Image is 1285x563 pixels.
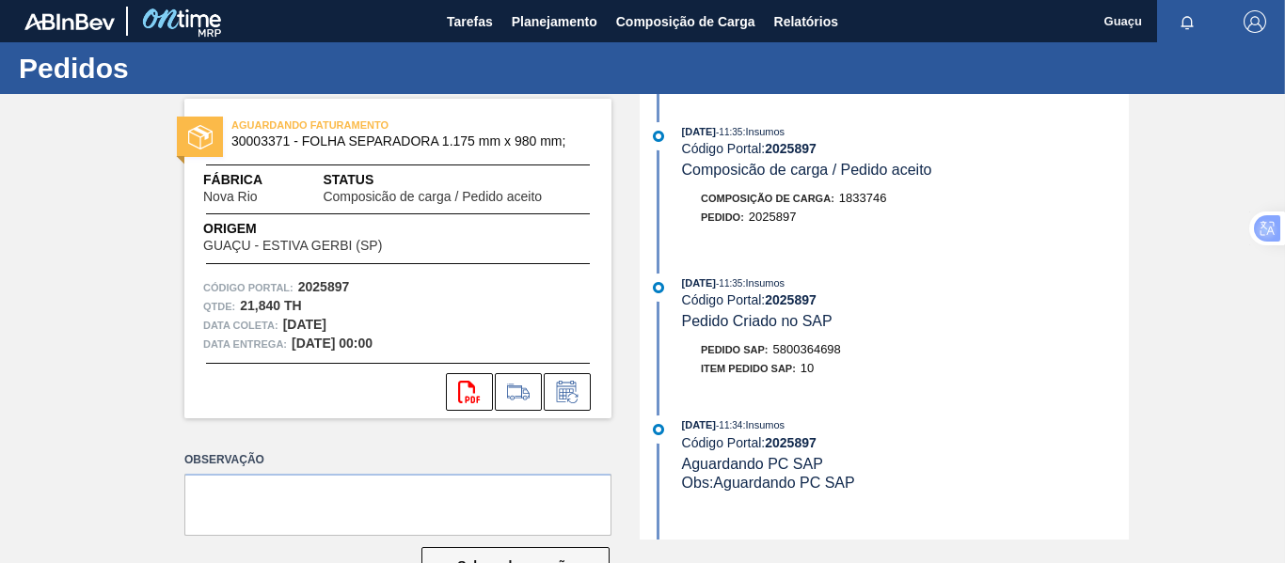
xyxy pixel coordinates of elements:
strong: [DATE] [283,317,326,332]
span: Status [323,170,593,190]
span: 5800364698 [773,342,841,356]
span: Composição de Carga [616,10,755,33]
span: Pedido : [701,211,744,223]
span: - 11:35 [716,278,742,289]
strong: 2025897 [765,292,817,307]
label: Observação [184,446,611,474]
span: : Insumos [742,419,785,430]
strong: 2025897 [298,279,350,294]
span: Nova Rio [203,190,258,204]
img: TNhmsLtSVTkK8tSr43FrP2fwEKptu5GPRR3wAAAABJRU5ErkJggg== [24,13,115,30]
span: Composição de Carga : [701,193,834,204]
span: 2025897 [749,210,797,224]
span: [DATE] [682,419,716,430]
img: atual [653,282,664,293]
div: Código Portal: [682,292,1129,307]
span: : Insumos [742,126,785,137]
span: Data entrega: [203,335,287,353]
span: Código Portal: [203,278,293,297]
span: Origem [203,219,436,239]
span: Tarefas [447,10,493,33]
span: Relatórios [774,10,838,33]
img: atual [653,424,664,435]
span: [DATE] [682,277,716,289]
span: AGUARDANDO FATURAMENTO [231,116,495,134]
span: : Insumos [742,277,785,289]
button: Notificações [1157,8,1217,35]
span: Fábrica [203,170,317,190]
span: Pedido SAP: [701,344,769,355]
span: 1833746 [839,191,887,205]
strong: 2025897 [765,435,817,450]
strong: [DATE] 00:00 [292,336,373,351]
span: Obs: Aguardando PC SAP [682,475,855,491]
span: Item pedido SAP: [701,363,796,374]
span: Pedido Criado no SAP [682,313,833,329]
img: Logout [1244,10,1266,33]
div: Informar alteração no pedido [544,373,591,411]
span: Composicão de carga / Pedido aceito [682,162,932,178]
span: 10 [801,361,814,375]
span: [DATE] [682,126,716,137]
span: Qtde : [203,297,235,316]
div: Código Portal: [682,141,1129,156]
img: status [188,125,213,149]
strong: 2025897 [765,141,817,156]
div: Abrir arquivo PDF [446,373,493,411]
span: - 11:35 [716,127,742,137]
h1: Pedidos [19,57,353,79]
strong: 21,840 TH [240,298,301,313]
span: Planejamento [512,10,597,33]
span: Data coleta: [203,316,278,335]
span: - 11:34 [716,420,742,430]
span: Composicão de carga / Pedido aceito [323,190,542,204]
div: Ir para Composição de Carga [495,373,542,411]
span: Aguardando PC SAP [682,456,823,472]
span: 30003371 - FOLHA SEPARADORA 1.175 mm x 980 mm; [231,134,573,149]
span: GUAÇU - ESTIVA GERBI (SP) [203,239,382,253]
img: atual [653,131,664,142]
div: Código Portal: [682,435,1129,450]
